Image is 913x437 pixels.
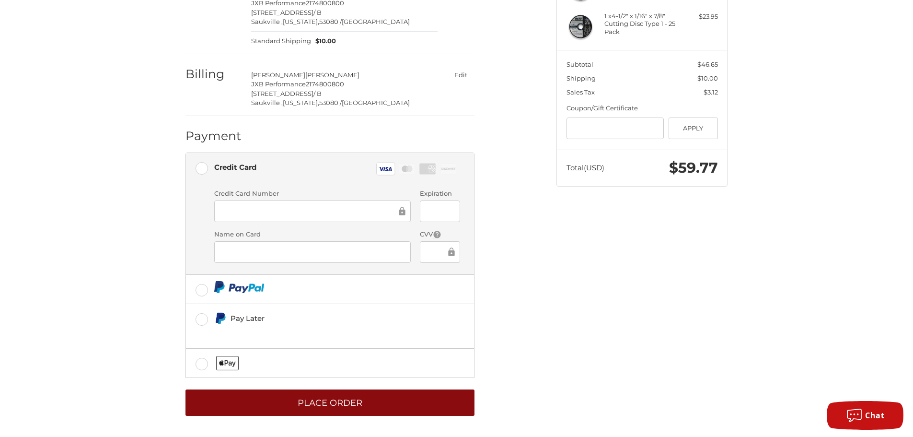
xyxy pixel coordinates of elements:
iframe: Secure Credit Card Frame - Expiration Date [427,206,453,217]
span: Total (USD) [566,163,604,172]
span: [PERSON_NAME] [251,71,305,79]
img: Pay Later icon [214,312,226,324]
span: [GEOGRAPHIC_DATA] [342,99,410,106]
h2: Payment [185,129,242,143]
button: Place Order [185,390,474,416]
span: [GEOGRAPHIC_DATA] [342,18,410,25]
input: Gift Certificate or Coupon Code [566,118,664,139]
div: $23.95 [680,12,718,22]
span: / B [313,90,322,97]
div: Pay Later [231,310,408,326]
div: Coupon/Gift Certificate [566,104,718,113]
span: $10.00 [697,74,718,82]
span: [US_STATE], [283,99,319,106]
iframe: Secure Credit Card Frame - CVV [427,247,446,258]
span: $46.65 [697,60,718,68]
button: Edit [447,68,474,82]
span: Standard Shipping [251,36,311,46]
span: 53080 / [319,99,342,106]
span: Shipping [566,74,596,82]
img: Applepay icon [216,356,239,370]
img: PayPal icon [214,281,265,293]
span: $10.00 [311,36,336,46]
label: CVV [420,230,460,239]
label: Expiration [420,189,460,199]
span: 53080 / [319,18,342,25]
span: JXB Performance [251,80,306,88]
div: Credit Card [214,159,256,175]
iframe: Secure Credit Card Frame - Credit Card Number [221,206,397,217]
span: Subtotal [566,60,593,68]
label: Credit Card Number [214,189,411,199]
span: / B [313,9,322,16]
span: Sales Tax [566,88,595,96]
span: [PERSON_NAME] [305,71,359,79]
span: $3.12 [704,88,718,96]
button: Chat [827,401,903,430]
iframe: Secure Credit Card Frame - Cardholder Name [221,247,404,258]
h4: 1 x 4-1/2" x 1/16" x 7/8" Cutting Disc Type 1 - 25 Pack [604,12,678,35]
button: Apply [669,118,718,139]
h2: Billing [185,67,242,82]
label: Name on Card [214,230,411,239]
span: Saukville , [251,18,283,25]
span: [STREET_ADDRESS] [251,90,313,97]
span: [STREET_ADDRESS] [251,9,313,16]
span: $59.77 [669,159,718,177]
span: 2174800800 [306,80,344,88]
span: [US_STATE], [283,18,319,25]
iframe: PayPal Message 1 [214,328,409,337]
span: Saukville , [251,99,283,106]
span: Chat [865,410,884,421]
